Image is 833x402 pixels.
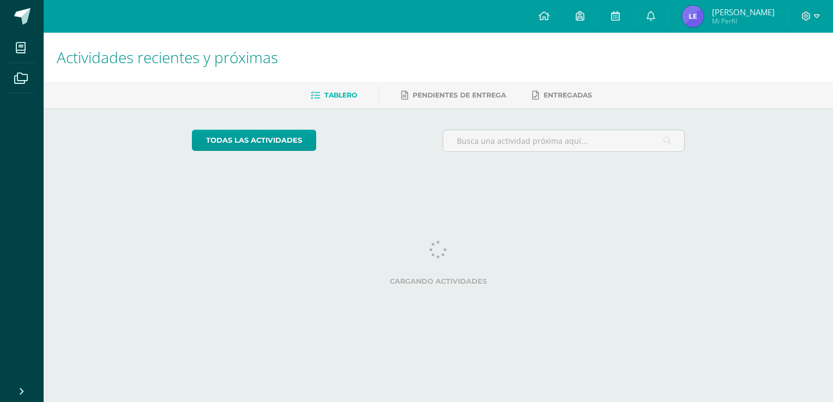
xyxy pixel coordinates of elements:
span: Entregadas [544,91,592,99]
a: Pendientes de entrega [401,87,506,104]
a: Entregadas [532,87,592,104]
img: 573a58ce0352a903c627a8b77ce24c0c.png [682,5,704,27]
label: Cargando actividades [192,277,685,285]
a: Tablero [311,87,357,104]
span: Actividades recientes y próximas [57,47,278,68]
span: [PERSON_NAME] [712,7,775,17]
input: Busca una actividad próxima aquí... [443,130,685,151]
a: todas las Actividades [192,130,316,151]
span: Tablero [324,91,357,99]
span: Mi Perfil [712,16,775,26]
span: Pendientes de entrega [413,91,506,99]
